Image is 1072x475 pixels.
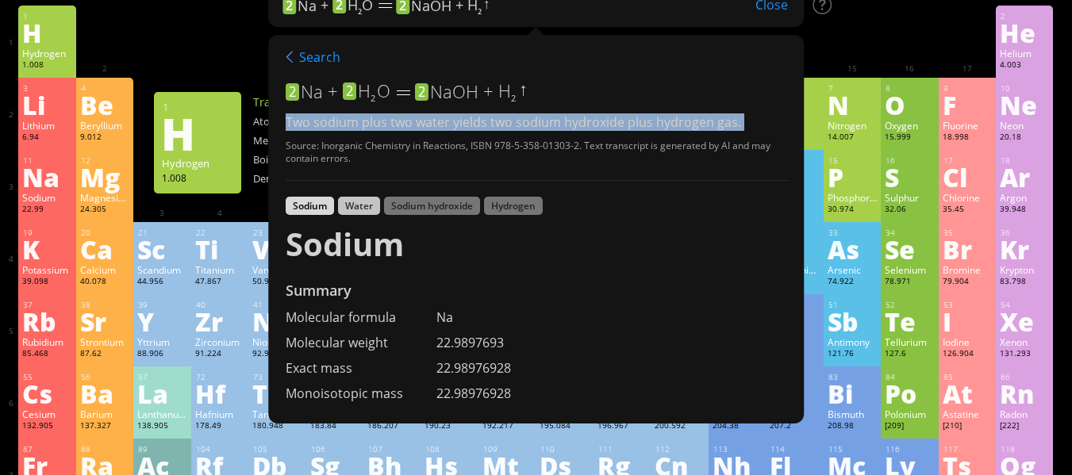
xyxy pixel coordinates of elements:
div: 1 [163,100,233,114]
div: H [22,20,71,45]
div: 196.967 [597,420,647,433]
div: Nitrogen [828,119,877,132]
div: As [828,236,877,262]
div: 72 [196,372,244,382]
div: Rn [1000,381,1049,406]
div: Y [137,308,186,334]
div: 24.305 [80,204,129,216]
div: Tantalum [252,408,302,420]
div: Te [885,308,934,334]
div: Fluorine [943,119,992,132]
div: 137.327 [80,420,129,433]
div: S [885,164,934,190]
span: H O [358,79,390,102]
div: Bi [828,381,877,406]
div: 73 [253,372,302,382]
div: 190.23 [425,420,474,433]
i: ↑ [517,77,528,100]
div: Monoisotopic mass [286,385,436,402]
div: Na [22,164,71,190]
div: Ca [80,236,129,262]
div: 44.956 [137,276,186,289]
div: 138.905 [137,420,186,433]
div: Sr [80,308,129,334]
div: Be [80,92,129,117]
div: Ba [80,381,129,406]
div: Po [885,381,934,406]
div: 39 [138,300,186,310]
div: 1.008 [162,171,233,184]
div: V [252,236,302,262]
div: 105 [253,444,302,454]
div: 192.217 [482,420,532,433]
div: Potassium [22,263,71,276]
div: Antimony [828,335,877,348]
div: Strontium [80,335,129,348]
div: 88.906 [137,348,186,361]
div: Niobium [252,335,302,348]
div: Xenon [1000,335,1049,348]
div: Zr [195,308,244,334]
div: 30.974 [828,204,877,216]
div: Calcium [80,263,129,276]
div: 118 [1001,444,1049,454]
div: Scandium [137,263,186,276]
div: Yttrium [137,335,186,348]
div: [209] [885,420,934,433]
div: Sodium [22,191,71,204]
div: 6.94 [22,132,71,144]
div: Beryllium [80,119,129,132]
div: 85.468 [22,348,71,361]
div: H [161,121,232,146]
div: Source: Inorganic Chemistry in Reactions, ISBN 978-5-358-01303-2. Text transcript is generated by... [286,139,789,164]
div: Cs [22,381,71,406]
div: Hf [195,381,244,406]
div: Sulphur [885,191,934,204]
div: 117 [943,444,992,454]
div: Rubidium [22,335,71,348]
div: 40.078 [80,276,129,289]
div: 15.999 [885,132,934,144]
div: Cl [943,164,992,190]
span: Na [301,80,323,103]
div: Chlorine [943,191,992,204]
div: Atomic weight [253,114,332,128]
div: 35.45 [943,204,992,216]
div: Xe [1000,308,1049,334]
div: Titanium [195,263,244,276]
div: 132.905 [22,420,71,433]
div: 83 [828,372,877,382]
div: 20.18 [1000,132,1049,144]
div: Sodium hydroxide [384,197,480,215]
div: 4.003 [1000,59,1049,72]
div: 85 [943,372,992,382]
div: 1.008 [22,59,71,72]
div: 131.293 [1000,348,1049,361]
div: 1 [23,11,71,21]
div: He [1000,20,1049,45]
div: 83.798 [1000,276,1049,289]
div: 106 [311,444,359,454]
div: Tellurium [885,335,934,348]
div: Argon [1000,191,1049,204]
sub: 2 [478,6,482,16]
div: 33 [828,228,877,238]
div: Two sodium plus two water yields two sodium hydroxide plus hydrogen gas. [286,113,789,131]
div: Astatine [943,408,992,420]
sub: 2 [511,92,516,104]
div: 37 [23,300,71,310]
div: 108 [425,444,474,454]
div: 107 [368,444,417,454]
div: Phosphorus [828,191,877,204]
div: 52 [886,300,934,310]
div: Na [436,308,788,326]
div: Molecular formula [286,308,436,326]
div: 78.971 [885,276,934,289]
div: 18.998 [943,132,992,144]
div: 178.49 [195,420,244,433]
div: 9 [943,83,992,94]
div: 19 [23,228,71,238]
div: I [943,308,992,334]
div: Vanadium [252,263,302,276]
div: 53 [943,300,992,310]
